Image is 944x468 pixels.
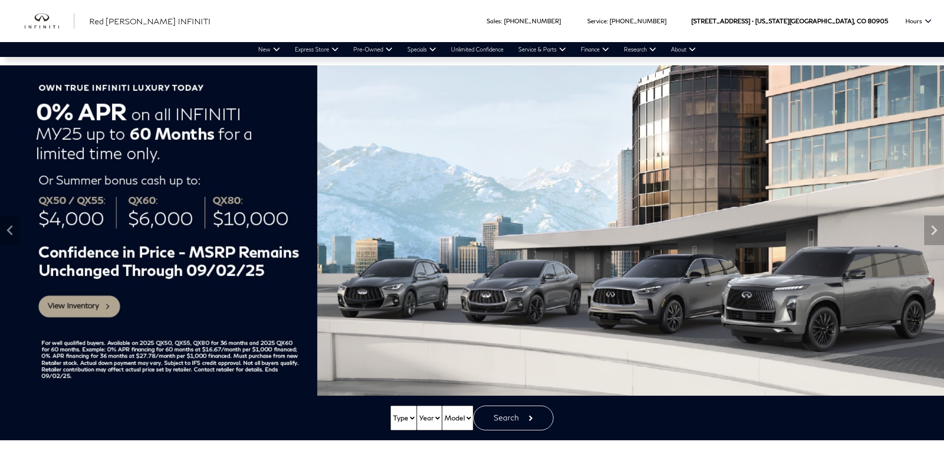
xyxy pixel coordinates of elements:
a: About [664,42,703,57]
a: Unlimited Confidence [444,42,511,57]
span: Sales [487,17,501,25]
a: Service & Parts [511,42,573,57]
a: Red [PERSON_NAME] INFINITI [89,15,211,27]
select: Vehicle Type [390,406,417,430]
a: [PHONE_NUMBER] [610,17,666,25]
a: New [251,42,287,57]
a: Pre-Owned [346,42,400,57]
span: : [501,17,502,25]
span: Service [587,17,607,25]
button: Search [473,406,554,430]
a: Research [616,42,664,57]
a: [STREET_ADDRESS] • [US_STATE][GEOGRAPHIC_DATA], CO 80905 [691,17,888,25]
a: Express Store [287,42,346,57]
a: Finance [573,42,616,57]
a: [PHONE_NUMBER] [504,17,561,25]
a: Specials [400,42,444,57]
span: : [607,17,608,25]
select: Vehicle Model [442,406,473,430]
a: infiniti [25,13,74,29]
img: INFINITI [25,13,74,29]
select: Vehicle Year [417,406,442,430]
nav: Main Navigation [251,42,703,57]
span: Red [PERSON_NAME] INFINITI [89,16,211,26]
